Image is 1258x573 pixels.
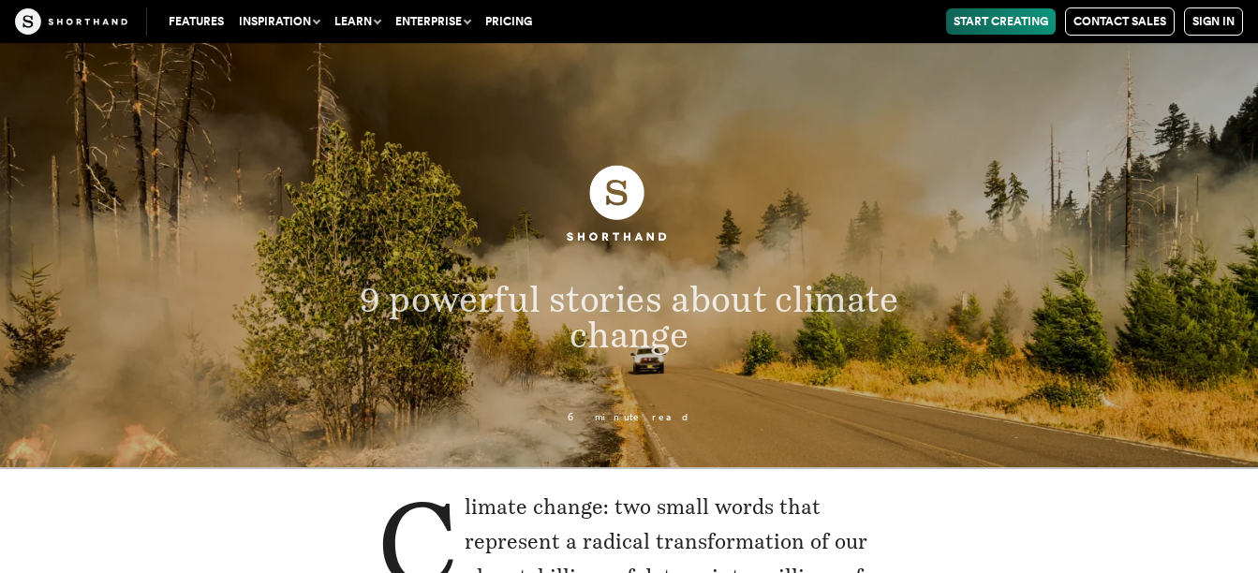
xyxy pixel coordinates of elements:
a: Features [161,8,231,35]
img: The Craft [15,8,127,35]
button: Learn [327,8,388,35]
a: Start Creating [946,8,1056,35]
button: Inspiration [231,8,327,35]
a: Pricing [478,8,540,35]
a: Sign in [1184,7,1243,36]
span: 9 powerful stories about climate change [360,278,898,357]
a: Contact Sales [1065,7,1175,36]
p: 6 minute read [266,413,991,424]
button: Enterprise [388,8,478,35]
